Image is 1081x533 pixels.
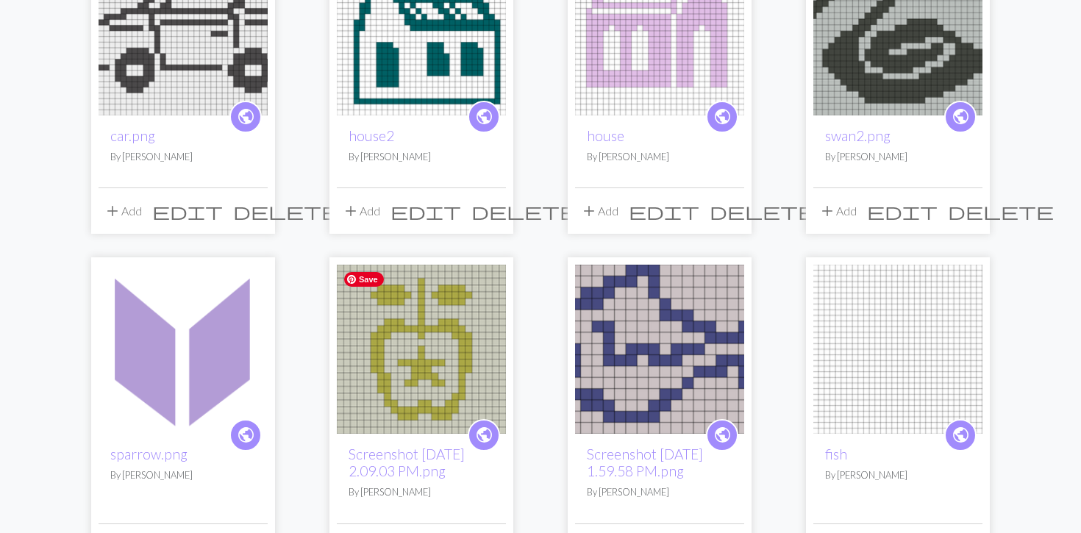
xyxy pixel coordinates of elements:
[337,265,506,434] img: apple
[813,265,982,434] img: fish
[233,201,339,221] span: delete
[229,101,262,133] a: public
[237,105,255,128] span: public
[110,127,155,144] a: car.png
[587,485,732,499] p: By [PERSON_NAME]
[713,423,732,446] span: public
[706,101,738,133] a: public
[818,201,836,221] span: add
[867,201,938,221] span: edit
[952,105,970,128] span: public
[813,340,982,354] a: fish
[110,468,256,482] p: By [PERSON_NAME]
[390,201,461,221] span: edit
[344,272,384,287] span: Save
[713,105,732,128] span: public
[587,446,703,479] a: Screenshot [DATE] 1.59.58 PM.png
[475,105,493,128] span: public
[825,446,847,462] a: fish
[862,197,943,225] button: Edit
[349,127,394,144] a: house2
[704,197,821,225] button: Delete
[952,102,970,132] i: public
[475,102,493,132] i: public
[580,201,598,221] span: add
[110,446,188,462] a: sparrow.png
[466,197,582,225] button: Delete
[475,423,493,446] span: public
[237,421,255,450] i: public
[825,127,891,144] a: swan2.png
[825,468,971,482] p: By [PERSON_NAME]
[385,197,466,225] button: Edit
[710,201,816,221] span: delete
[813,22,982,36] a: swan2.png
[624,197,704,225] button: Edit
[575,197,624,225] button: Add
[104,201,121,221] span: add
[944,101,977,133] a: public
[228,197,344,225] button: Delete
[471,201,577,221] span: delete
[629,201,699,221] span: edit
[99,265,268,434] img: sparrow.png
[237,423,255,446] span: public
[237,102,255,132] i: public
[575,265,744,434] img: fish
[575,340,744,354] a: fish
[575,22,744,36] a: house
[349,446,465,479] a: Screenshot [DATE] 2.09.03 PM.png
[813,197,862,225] button: Add
[390,202,461,220] i: Edit
[475,421,493,450] i: public
[825,150,971,164] p: By [PERSON_NAME]
[152,201,223,221] span: edit
[943,197,1059,225] button: Delete
[713,102,732,132] i: public
[952,423,970,446] span: public
[229,419,262,451] a: public
[349,150,494,164] p: By [PERSON_NAME]
[99,197,147,225] button: Add
[948,201,1054,221] span: delete
[99,340,268,354] a: sparrow.png
[147,197,228,225] button: Edit
[867,202,938,220] i: Edit
[587,150,732,164] p: By [PERSON_NAME]
[706,419,738,451] a: public
[337,340,506,354] a: apple
[952,421,970,450] i: public
[713,421,732,450] i: public
[152,202,223,220] i: Edit
[337,197,385,225] button: Add
[944,419,977,451] a: public
[110,150,256,164] p: By [PERSON_NAME]
[587,127,624,144] a: house
[342,201,360,221] span: add
[99,22,268,36] a: car.png
[349,485,494,499] p: By [PERSON_NAME]
[629,202,699,220] i: Edit
[468,101,500,133] a: public
[468,419,500,451] a: public
[337,22,506,36] a: house2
